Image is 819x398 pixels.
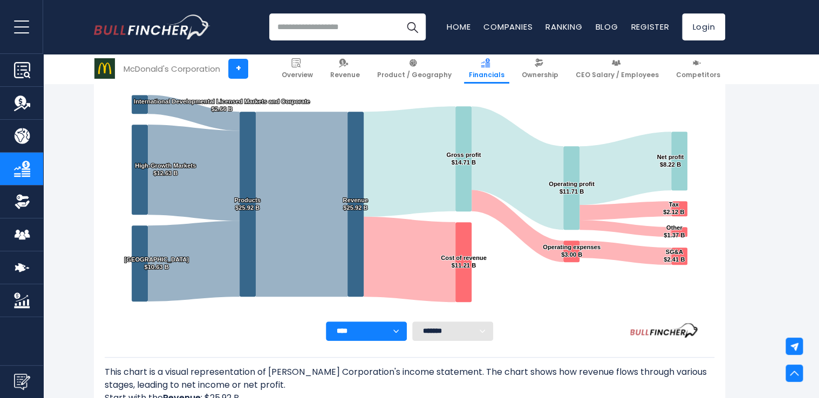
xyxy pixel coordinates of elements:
[576,71,659,79] span: CEO Salary / Employees
[330,71,360,79] span: Revenue
[14,194,30,210] img: Ownership
[663,201,684,215] text: Tax $2.12 B
[446,152,481,166] text: Gross profit $14.71 B
[134,98,310,112] text: International Developmental Licensed Markets and Corporate $2.66 B
[447,21,470,32] a: Home
[571,54,664,84] a: CEO Salary / Employees
[105,52,714,321] svg: McDonald's Corporation's Income Statement Analysis: Revenue to Profit Breakdown
[441,255,487,269] text: Cost of revenue $11.21 B
[377,71,452,79] span: Product / Geography
[94,15,210,39] a: Go to homepage
[464,54,509,84] a: Financials
[676,71,720,79] span: Competitors
[372,54,456,84] a: Product / Geography
[282,71,313,79] span: Overview
[399,13,426,40] button: Search
[469,71,504,79] span: Financials
[664,249,685,263] text: SG&A $2.41 B
[124,256,189,270] text: [GEOGRAPHIC_DATA] $10.63 B
[522,71,558,79] span: Ownership
[234,197,261,211] text: Products $25.92 B
[94,15,210,39] img: Bullfincher logo
[545,21,582,32] a: Ranking
[124,63,220,75] div: McDonald's Corporation
[94,58,115,79] img: MCD logo
[664,224,685,238] text: Other $1.37 B
[549,181,595,195] text: Operating profit $11.71 B
[595,21,618,32] a: Blog
[671,54,725,84] a: Competitors
[135,162,196,176] text: High-Growth Markets $12.63 B
[277,54,318,84] a: Overview
[517,54,563,84] a: Ownership
[657,154,684,168] text: Net profit $8.22 B
[682,13,725,40] a: Login
[483,21,533,32] a: Companies
[228,59,248,79] a: +
[343,197,368,211] text: Revenue $25.92 B
[543,244,600,258] text: Operating expenses $3.00 B
[631,21,669,32] a: Register
[325,54,365,84] a: Revenue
